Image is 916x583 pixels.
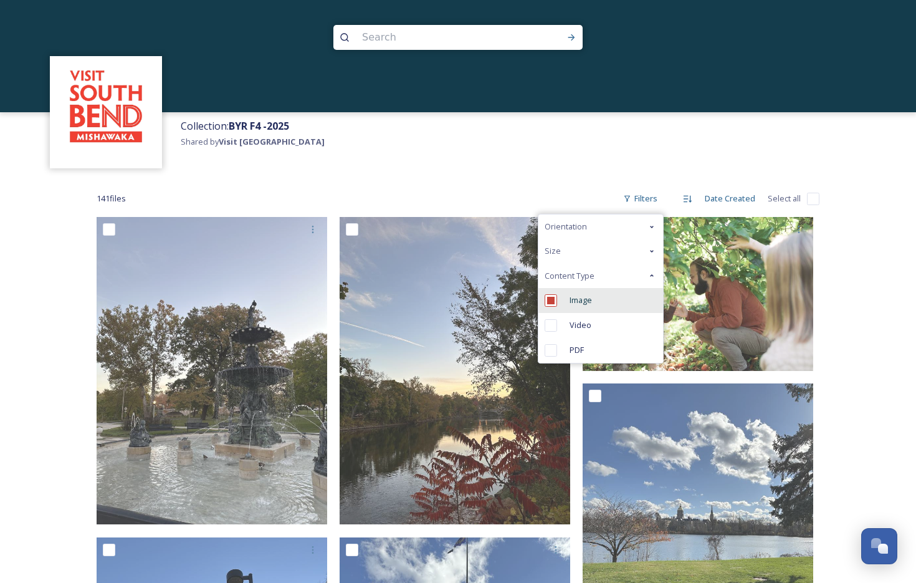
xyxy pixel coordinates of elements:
strong: BYR F4 -2025 [229,119,289,133]
span: PDF [570,344,584,356]
span: Size [545,245,561,257]
span: Video [570,319,591,331]
strong: Visit [GEOGRAPHIC_DATA] [219,136,325,147]
div: Filters [617,186,664,211]
span: Select all [768,193,801,205]
button: Open Chat [861,528,897,564]
span: 141 file s [97,193,126,205]
div: Date Created [699,186,761,211]
span: Collection: [181,119,289,133]
span: Orientation [545,221,587,233]
img: IMG_1274.jpeg [583,217,813,371]
span: Content Type [545,270,594,282]
span: Image [570,294,592,306]
input: Search [356,24,527,51]
span: Shared by [181,136,325,147]
img: IMG_0575.jpeg [340,217,570,524]
img: vsbm-stackedMISH_CMYKlogo2017.jpg [56,62,156,162]
img: IMG_0563.jpeg [97,217,327,524]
